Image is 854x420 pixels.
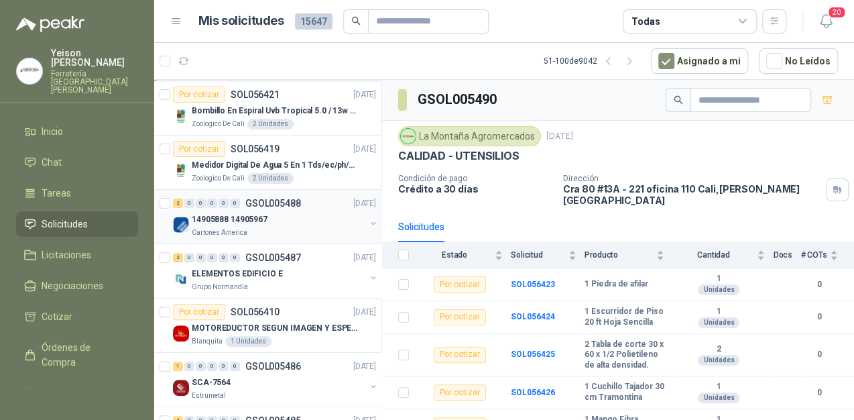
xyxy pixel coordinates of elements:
p: MOTOREDUCTOR SEGUN IMAGEN Y ESPECIFICACIONES ADJUNTAS [192,322,359,335]
div: 0 [207,199,217,208]
p: [DATE] [353,197,376,210]
div: 0 [219,253,229,262]
p: GSOL005487 [245,253,301,262]
b: 2 [672,344,765,355]
a: 2 0 0 0 0 0 GSOL005487[DATE] Company LogoELEMENTOS EDIFICIO EGrupo Normandía [173,250,379,293]
div: 0 [219,362,229,371]
span: Órdenes de Compra [42,340,125,370]
span: Solicitud [511,250,566,260]
div: 1 Unidades [225,336,271,347]
p: Estrumetal [192,390,226,401]
div: Por cotizar [173,87,225,103]
p: CALIDAD - UTENSILIOS [398,149,519,163]
p: Grupo Normandía [192,282,248,293]
th: Estado [417,242,511,268]
div: 0 [196,253,206,262]
div: Unidades [698,355,739,366]
img: Company Logo [401,129,416,144]
span: Solicitudes [42,217,88,231]
a: SOL056424 [511,312,555,321]
a: SOL056425 [511,350,555,359]
span: # COTs [800,250,827,260]
b: 1 Escurridor de Piso 20 ft Hoja Sencilla [585,307,664,327]
th: Docs [773,242,800,268]
div: 0 [196,362,206,371]
span: Licitaciones [42,248,91,262]
b: 1 [672,274,765,284]
p: [DATE] [353,143,376,156]
b: 1 [672,382,765,392]
p: SOL056421 [231,90,280,99]
span: Negociaciones [42,278,103,293]
p: [DATE] [546,130,573,143]
span: search [674,95,683,105]
div: Unidades [698,317,739,328]
div: Por cotizar [173,141,225,157]
p: GSOL005486 [245,362,301,371]
a: Órdenes de Compra [16,335,138,375]
a: 2 0 0 0 0 0 GSOL005488[DATE] Company Logo14905888 14905967Cartones America [173,195,379,238]
div: Unidades [698,392,739,403]
p: SCA-7564 [192,376,231,389]
a: Por cotizarSOL056419[DATE] Company LogoMedidor Digital De Agua 5 En 1 Tds/ec/ph/salinidad/tempera... [154,136,381,190]
div: 0 [219,199,229,208]
th: Cantidad [672,242,773,268]
p: [DATE] [353,252,376,264]
b: 1 [672,307,765,317]
p: Condición de pago [398,174,552,183]
div: Por cotizar [173,304,225,320]
a: Licitaciones [16,242,138,268]
p: Cra 80 #13A - 221 oficina 110 Cali , [PERSON_NAME][GEOGRAPHIC_DATA] [563,183,820,206]
span: 20 [827,6,846,19]
p: GSOL005488 [245,199,301,208]
button: Asignado a mi [651,48,748,74]
img: Logo peakr [16,16,84,32]
div: Unidades [698,284,739,295]
p: Yeison [PERSON_NAME] [51,48,138,67]
button: 20 [814,9,838,34]
p: SOL056419 [231,144,280,154]
h1: Mis solicitudes [198,11,284,31]
div: 0 [230,199,240,208]
img: Company Logo [17,58,42,84]
div: 0 [184,199,194,208]
th: Solicitud [511,242,585,268]
p: Dirección [563,174,820,183]
p: Bombillo En Espiral Uvb Tropical 5.0 / 13w Reptiles (ectotermos) [192,105,359,117]
span: Estado [417,250,492,260]
div: 2 [173,253,183,262]
div: 0 [230,362,240,371]
p: Zoologico De Cali [192,173,245,184]
span: Remisiones [42,386,91,401]
div: Solicitudes [398,219,444,234]
span: Chat [42,155,62,170]
b: 0 [800,311,838,323]
div: Por cotizar [434,276,486,293]
a: 1 0 0 0 0 0 GSOL005486[DATE] Company LogoSCA-7564Estrumetal [173,358,379,401]
a: SOL056426 [511,388,555,397]
p: Cartones America [192,227,247,238]
a: Remisiones [16,380,138,406]
a: Por cotizarSOL056421[DATE] Company LogoBombillo En Espiral Uvb Tropical 5.0 / 13w Reptiles (ectot... [154,81,381,136]
div: 0 [230,253,240,262]
b: 2 Tabla de corte 30 x 60 x 1/2 Polietileno de alta densidad. [585,339,664,371]
a: Negociaciones [16,273,138,299]
a: Cotizar [16,304,138,329]
p: 14905888 14905967 [192,213,267,226]
th: Producto [585,242,672,268]
span: 15647 [295,13,332,30]
span: Cantidad [672,250,754,260]
div: 51 - 100 de 9042 [544,50,640,72]
div: 0 [184,253,194,262]
div: 0 [207,362,217,371]
p: SOL056410 [231,307,280,317]
a: SOL056423 [511,280,555,289]
div: La Montaña Agromercados [398,126,541,146]
div: 0 [196,199,206,208]
b: 0 [800,386,838,399]
b: 0 [800,278,838,291]
b: 1 Cuchillo Tajador 30 cm Tramontina [585,382,664,403]
span: Producto [585,250,654,260]
h3: GSOL005490 [418,89,499,110]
